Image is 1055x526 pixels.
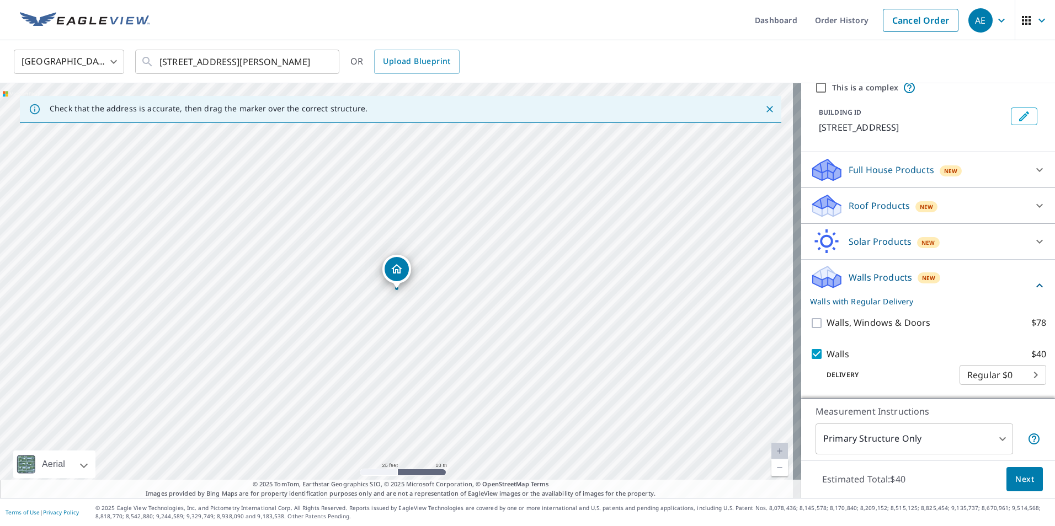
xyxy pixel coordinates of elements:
p: Walls [827,347,849,361]
p: BUILDING ID [819,108,861,117]
p: | [6,509,79,516]
p: Check that the address is accurate, then drag the marker over the correct structure. [50,104,367,114]
p: © 2025 Eagle View Technologies, Inc. and Pictometry International Corp. All Rights Reserved. Repo... [95,504,1049,520]
p: Walls, Windows & Doors [827,316,930,330]
span: Next [1015,473,1034,486]
div: Full House ProductsNew [810,157,1046,183]
a: Terms of Use [6,508,40,516]
span: New [922,273,936,282]
p: Delivery [810,370,960,380]
p: $40 [1031,347,1046,361]
label: This is a complex [832,82,898,93]
p: Measurement Instructions [816,405,1041,418]
p: Full House Products [849,163,934,176]
a: Terms [531,480,549,488]
div: OR [350,50,460,74]
p: Walls Products [849,271,912,284]
span: New [944,167,958,175]
span: New [920,202,934,211]
span: Your report will include only the primary structure on the property. For example, a detached gara... [1027,432,1041,446]
div: AE [968,8,993,33]
div: Dropped pin, building 1, Residential property, 400 S Cedar Ln Upper Darby, PA 19082 [382,255,411,289]
p: Solar Products [849,235,912,248]
button: Next [1006,467,1043,492]
div: Primary Structure Only [816,423,1013,454]
div: Walls ProductsNewWalls with Regular Delivery [810,264,1046,307]
button: Close [763,102,777,116]
a: Cancel Order [883,9,958,32]
div: [GEOGRAPHIC_DATA] [14,46,124,77]
p: Roof Products [849,199,910,212]
div: Aerial [13,450,95,478]
img: EV Logo [20,12,150,29]
a: Current Level 20, Zoom Out [771,459,788,476]
span: New [921,238,935,247]
p: Estimated Total: $40 [813,467,914,491]
button: Edit building 1 [1011,108,1037,125]
p: $78 [1031,316,1046,330]
input: Search by address or latitude-longitude [159,46,317,77]
span: Upload Blueprint [383,55,450,68]
a: OpenStreetMap [482,480,529,488]
a: Privacy Policy [43,508,79,516]
div: Solar ProductsNew [810,228,1046,255]
p: Walls with Regular Delivery [810,296,1033,307]
p: [STREET_ADDRESS] [819,121,1006,134]
div: Regular $0 [960,359,1046,390]
div: Roof ProductsNew [810,192,1046,219]
span: © 2025 TomTom, Earthstar Geographics SIO, © 2025 Microsoft Corporation, © [253,480,549,489]
a: Upload Blueprint [374,50,459,74]
div: Aerial [39,450,68,478]
a: Current Level 20, Zoom In Disabled [771,443,788,459]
